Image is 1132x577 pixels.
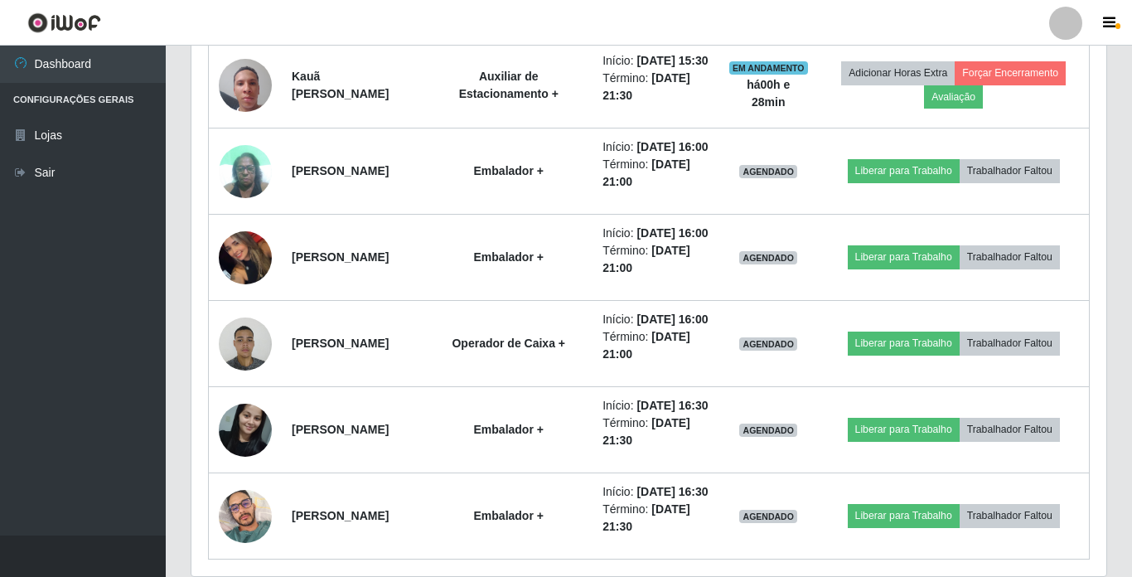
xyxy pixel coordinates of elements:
button: Forçar Encerramento [955,61,1066,85]
img: 1734615886150.jpeg [219,211,272,305]
img: 1651018205499.jpeg [219,395,272,465]
li: Término: [602,242,709,277]
span: AGENDADO [739,337,797,351]
strong: Embalador + [474,509,544,522]
li: Término: [602,156,709,191]
span: AGENDADO [739,165,797,178]
button: Liberar para Trabalho [848,504,960,527]
strong: [PERSON_NAME] [292,250,389,264]
li: Início: [602,138,709,156]
li: Início: [602,483,709,501]
strong: Kauã [PERSON_NAME] [292,70,389,100]
button: Trabalhador Faltou [960,159,1060,182]
button: Trabalhador Faltou [960,332,1060,355]
strong: [PERSON_NAME] [292,164,389,177]
button: Liberar para Trabalho [848,245,960,269]
li: Início: [602,52,709,70]
time: [DATE] 15:30 [636,54,708,67]
strong: Auxiliar de Estacionamento + [459,70,559,100]
span: AGENDADO [739,251,797,264]
li: Início: [602,397,709,415]
strong: Embalador + [474,250,544,264]
time: [DATE] 16:00 [636,313,708,326]
button: Adicionar Horas Extra [841,61,955,85]
button: Avaliação [924,85,983,109]
img: 1704231584676.jpeg [219,136,272,206]
strong: [PERSON_NAME] [292,423,389,436]
button: Liberar para Trabalho [848,332,960,355]
button: Liberar para Trabalho [848,159,960,182]
strong: Operador de Caixa + [452,337,565,350]
img: 1726522816232.jpeg [219,308,272,379]
time: [DATE] 16:00 [636,226,708,240]
span: AGENDADO [739,424,797,437]
li: Término: [602,328,709,363]
strong: [PERSON_NAME] [292,509,389,522]
strong: há 00 h e 28 min [747,78,790,109]
li: Término: [602,70,709,104]
li: Início: [602,225,709,242]
img: 1658000311039.jpeg [219,480,272,551]
time: [DATE] 16:30 [636,399,708,412]
button: Trabalhador Faltou [960,504,1060,527]
time: [DATE] 16:30 [636,485,708,498]
li: Término: [602,501,709,536]
span: EM ANDAMENTO [729,61,808,75]
li: Início: [602,311,709,328]
li: Término: [602,415,709,449]
strong: [PERSON_NAME] [292,337,389,350]
strong: Embalador + [474,423,544,436]
strong: Embalador + [474,164,544,177]
img: 1751915623822.jpeg [219,50,272,120]
span: AGENDADO [739,510,797,523]
button: Trabalhador Faltou [960,245,1060,269]
button: Trabalhador Faltou [960,418,1060,441]
button: Liberar para Trabalho [848,418,960,441]
time: [DATE] 16:00 [636,140,708,153]
img: CoreUI Logo [27,12,101,33]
